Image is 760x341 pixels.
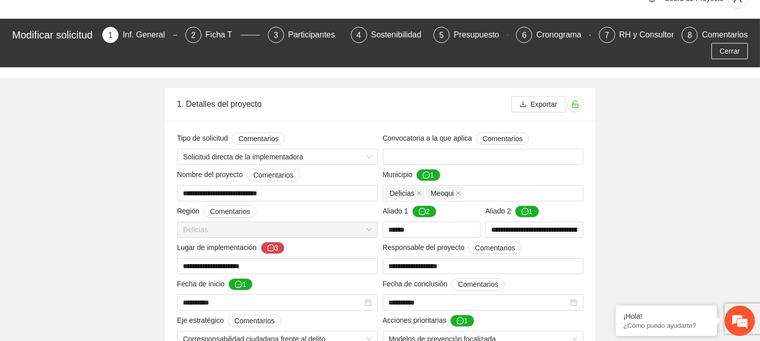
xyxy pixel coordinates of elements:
[452,278,505,290] button: Fecha de conclusión
[234,315,274,326] span: Comentarios
[702,27,748,43] div: Comentarios
[123,27,173,43] div: Inf. General
[450,315,474,327] button: Acciones prioritarias
[511,96,566,112] button: downloadExportar
[206,27,241,43] div: Ficha T
[102,27,177,43] div: 1Inf. General
[177,242,285,254] span: Lugar de implementación
[416,169,441,181] button: Municipio
[458,279,498,290] span: Comentarios
[426,187,464,199] span: Meoqui
[486,205,539,218] span: Aliado 2
[623,322,709,329] p: ¿Cómo puedo ayudarte?
[605,31,609,39] span: 7
[204,205,257,218] button: Región
[228,278,253,290] button: Fecha de inicio
[351,27,425,43] div: 4Sostenibilidad
[457,317,464,325] span: message
[177,169,300,181] span: Nombre del proyecto
[383,315,475,327] span: Acciones prioritarias
[412,205,436,218] button: Aliado 1
[433,27,508,43] div: 5Presupuesto
[177,90,511,118] div: 1. Detalles del proyecto
[688,31,692,39] span: 8
[383,133,530,145] span: Convocatoria a la que aplica
[177,133,286,145] span: Tipo de solicitud
[456,191,461,196] span: close
[210,206,250,217] span: Comentarios
[568,100,583,108] span: unlock
[177,278,253,290] span: Fecha de inicio
[567,96,583,112] button: unlock
[719,46,740,57] span: Cerrar
[599,27,673,43] div: 7RH y Consultores
[476,133,529,145] button: Convocatoria a la que aplica
[238,133,278,144] span: Comentarios
[522,31,527,39] span: 6
[59,112,140,215] span: Estamos en línea.
[531,99,557,110] span: Exportar
[177,315,282,327] span: Eje estratégico
[12,27,96,43] div: Modificar solicitud
[454,27,507,43] div: Presupuesto
[431,188,454,199] span: Meoqui
[268,27,342,43] div: 3Participantes
[475,242,515,253] span: Comentarios
[383,278,505,290] span: Fecha de conclusión
[108,31,113,39] span: 1
[385,187,424,199] span: Delicias
[166,5,190,29] div: Minimizar ventana de chat en vivo
[468,242,522,254] button: Responsable del proyecto
[682,27,748,43] div: 8Comentarios
[267,244,274,252] span: message
[235,281,242,289] span: message
[228,315,281,327] button: Eje estratégico
[383,205,436,218] span: Aliado 1
[183,222,372,237] span: Delicias
[623,312,709,320] div: ¡Hola!
[417,191,422,196] span: close
[536,27,589,43] div: Cronograma
[356,31,361,39] span: 4
[516,27,590,43] div: 6Cronograma
[390,188,415,199] span: Delicias
[274,31,278,39] span: 3
[247,169,300,181] button: Nombre del proyecto
[371,27,430,43] div: Sostenibilidad
[177,205,257,218] span: Región
[439,31,444,39] span: 5
[191,31,195,39] span: 2
[419,208,426,216] span: message
[185,27,260,43] div: 2Ficha T
[53,52,170,65] div: Chatee con nosotros ahora
[519,101,527,109] span: download
[5,231,193,266] textarea: Escriba su mensaje y pulse “Intro”
[515,205,539,218] button: Aliado 2
[383,169,441,181] span: Municipio
[423,172,430,180] span: message
[483,133,523,144] span: Comentarios
[232,133,285,145] button: Tipo de solicitud
[522,208,529,216] span: message
[261,242,285,254] button: Lugar de implementación
[183,149,372,164] span: Solicitud directa de la implementadora
[383,242,522,254] span: Responsable del proyecto
[288,27,343,43] div: Participantes
[619,27,691,43] div: RH y Consultores
[253,169,293,181] span: Comentarios
[711,43,748,59] button: Cerrar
